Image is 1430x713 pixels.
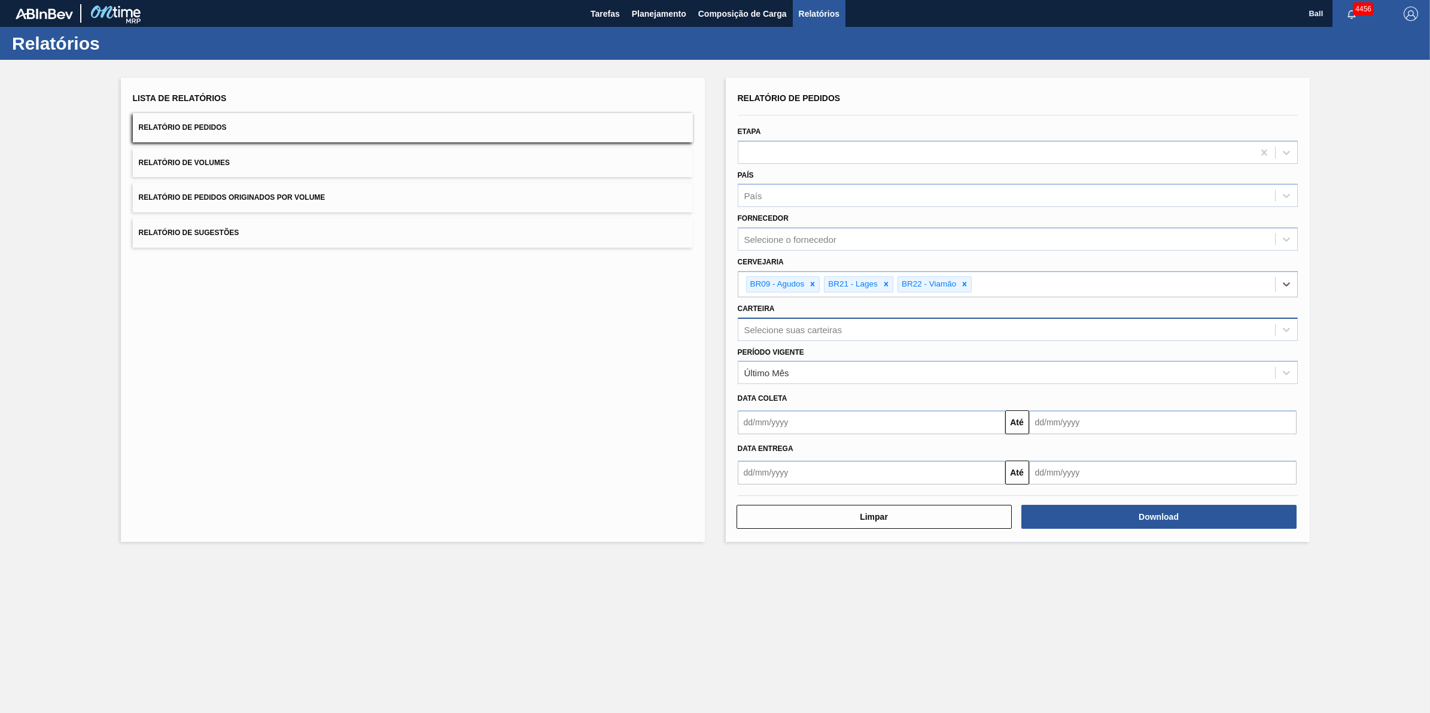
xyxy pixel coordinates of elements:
button: Até [1005,461,1029,485]
span: Relatório de Volumes [139,159,230,167]
span: Composição de Carga [698,7,787,21]
div: BR22 - Viamão [898,277,958,292]
div: Selecione o fornecedor [744,234,836,245]
span: Relatório de Pedidos [139,123,227,132]
div: País [744,191,762,201]
button: Limpar [737,505,1012,529]
button: Relatório de Sugestões [133,218,693,248]
h1: Relatórios [12,36,224,50]
input: dd/mm/yyyy [1029,461,1297,485]
label: Fornecedor [738,214,789,223]
img: TNhmsLtSVTkK8tSr43FrP2fwEKptu5GPRR3wAAAABJRU5ErkJggg== [16,8,73,19]
button: Até [1005,410,1029,434]
span: Planejamento [632,7,686,21]
span: Tarefas [591,7,620,21]
span: Data entrega [738,444,793,453]
button: Relatório de Pedidos Originados por Volume [133,183,693,212]
input: dd/mm/yyyy [1029,410,1297,434]
span: Relatório de Pedidos [738,93,841,103]
button: Notificações [1332,5,1371,22]
label: Etapa [738,127,761,136]
span: Relatórios [799,7,839,21]
input: dd/mm/yyyy [738,461,1005,485]
div: Selecione suas carteiras [744,324,842,334]
span: Relatório de Sugestões [139,228,239,237]
button: Relatório de Volumes [133,148,693,178]
label: Carteira [738,304,775,313]
span: Data coleta [738,394,787,403]
input: dd/mm/yyyy [738,410,1005,434]
button: Relatório de Pedidos [133,113,693,142]
label: Período Vigente [738,348,804,356]
span: 4456 [1353,2,1374,16]
div: BR21 - Lages [824,277,880,292]
div: BR09 - Agudos [747,277,807,292]
button: Download [1021,505,1297,529]
span: Relatório de Pedidos Originados por Volume [139,193,325,202]
label: País [738,171,754,179]
label: Cervejaria [738,258,784,266]
div: Último Mês [744,368,789,378]
img: Logout [1404,7,1418,21]
span: Lista de Relatórios [133,93,227,103]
